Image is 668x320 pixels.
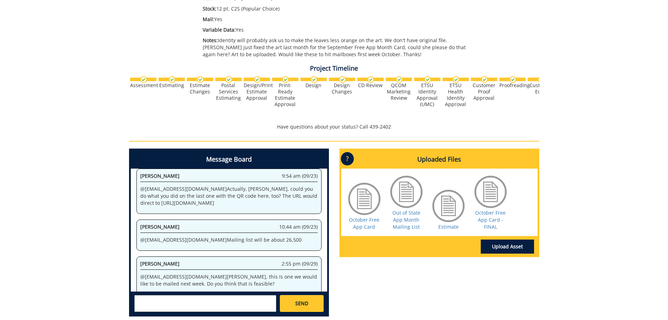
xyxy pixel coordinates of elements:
[438,223,459,230] a: Estimate
[424,76,431,83] img: checkmark
[341,150,538,169] h4: Uploaded Files
[203,37,477,58] p: Identity will probably ask us to make the leaves less orange on the art. We don't have original f...
[392,209,420,230] a: Out of State App Month Mailing List
[301,82,327,89] div: Design
[528,82,554,95] div: Customer Edits
[280,295,323,312] a: SEND
[443,82,469,107] div: ETSU Health Identity Approval
[203,5,216,12] span: Stock:
[129,65,539,72] h4: Project Timeline
[140,223,180,230] span: [PERSON_NAME]
[453,76,459,83] img: checkmark
[131,150,327,169] h4: Message Board
[510,76,516,83] img: checkmark
[481,240,534,254] a: Upload Asset
[341,152,354,165] p: ?
[187,82,213,95] div: Estimate Changes
[158,82,185,89] div: Estimating
[215,82,242,101] div: Postal Services Estimating
[282,172,318,179] span: 9:54 am (09/23)
[140,260,180,267] span: [PERSON_NAME]
[538,76,545,83] img: checkmark
[140,172,180,179] span: [PERSON_NAME]
[396,76,403,83] img: checkmark
[295,300,308,307] span: SEND
[140,185,318,207] p: @ [EMAIL_ADDRESS][DOMAIN_NAME] Actually, [PERSON_NAME], could you do what you did on the last one...
[129,123,539,130] p: Have questions about your status? Call 439-2402
[203,16,477,23] p: Yes
[225,76,232,83] img: checkmark
[272,82,298,107] div: Print-Ready Estimate Approval
[254,76,261,83] img: checkmark
[282,260,318,267] span: 2:55 pm (09/29)
[203,37,218,44] span: Notes:
[203,26,477,33] p: Yes
[279,223,318,230] span: 10:44 am (09/23)
[499,82,526,89] div: Proofreading
[367,76,374,83] img: checkmark
[203,16,214,22] span: Mail:
[471,82,497,101] div: Customer Proof Approval
[481,76,488,83] img: checkmark
[311,76,317,83] img: checkmark
[197,76,204,83] img: checkmark
[349,216,379,230] a: October Free App Card
[329,82,355,95] div: Design Changes
[130,82,156,89] div: Assessment
[169,76,175,83] img: checkmark
[140,236,318,243] p: @ [EMAIL_ADDRESS][DOMAIN_NAME] Mailing list will be about 26,500
[203,5,477,12] p: 12 pt. C2S (Popular Choice)
[339,76,346,83] img: checkmark
[475,209,506,230] a: October Free App Card - FINAL
[282,76,289,83] img: checkmark
[140,273,318,287] p: @ [EMAIL_ADDRESS][DOMAIN_NAME] [PERSON_NAME], this is one we would like to be mailed next week. D...
[244,82,270,101] div: Design/Print Estimate Approval
[386,82,412,101] div: QCOM Marketing Review
[414,82,440,107] div: ETSU Identity Approval (UMC)
[134,295,276,312] textarea: messageToSend
[357,82,384,89] div: CD Review
[140,76,147,83] img: checkmark
[203,26,236,33] span: Variable Data:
